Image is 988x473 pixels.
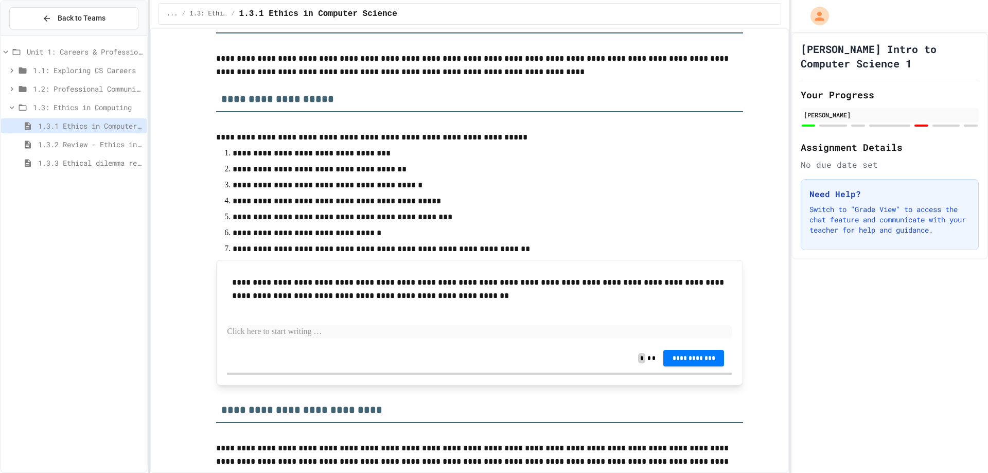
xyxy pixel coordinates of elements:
span: Back to Teams [58,13,105,24]
span: Unit 1: Careers & Professionalism [27,46,143,57]
button: Back to Teams [9,7,138,29]
div: My Account [800,4,832,28]
span: 1.3: Ethics in Computing [33,102,143,113]
span: 1.3.2 Review - Ethics in Computer Science [38,139,143,150]
h2: Assignment Details [801,140,979,154]
div: [PERSON_NAME] [804,110,976,119]
h1: [PERSON_NAME] Intro to Computer Science 1 [801,42,979,71]
span: 1.3: Ethics in Computing [190,10,227,18]
div: No due date set [801,159,979,171]
span: 1.3.1 Ethics in Computer Science [38,120,143,131]
span: 1.3.3 Ethical dilemma reflections [38,157,143,168]
span: ... [167,10,178,18]
span: / [182,10,185,18]
p: Switch to "Grade View" to access the chat feature and communicate with your teacher for help and ... [809,204,970,235]
span: / [231,10,235,18]
span: 1.1: Exploring CS Careers [33,65,143,76]
h3: Need Help? [809,188,970,200]
span: 1.3.1 Ethics in Computer Science [239,8,397,20]
h2: Your Progress [801,87,979,102]
span: 1.2: Professional Communication [33,83,143,94]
